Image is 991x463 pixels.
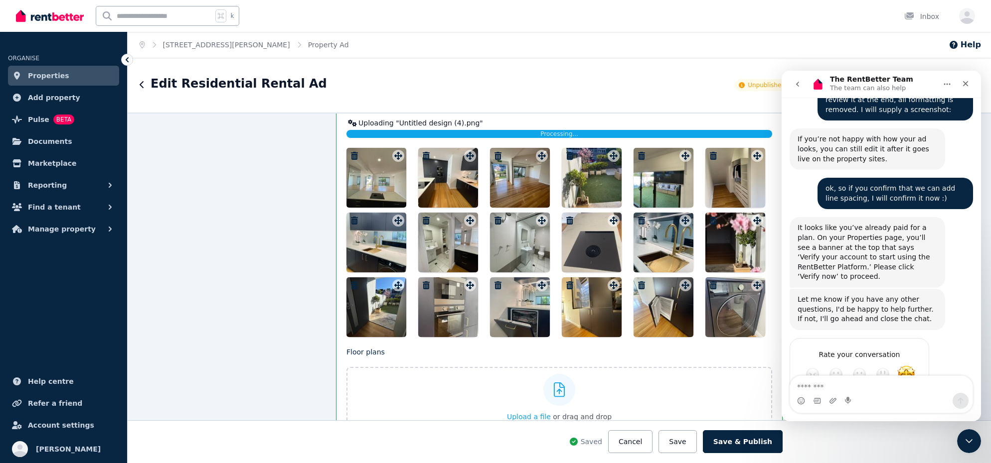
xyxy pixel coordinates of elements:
span: Upload a file [507,413,551,421]
div: Inbox [904,11,939,21]
a: Property Ad [308,41,349,49]
button: Reporting [8,175,119,195]
span: Unpublished changes [748,81,812,89]
a: Account settings [8,415,119,435]
span: Processing... [540,130,578,137]
span: Amazing [116,295,134,313]
button: Find a tenant [8,197,119,217]
span: Pulse [28,114,49,125]
iframe: Intercom live chat [782,71,981,421]
a: Documents [8,131,119,151]
span: Properties [28,70,69,82]
div: Rate your conversation [18,278,137,290]
img: RentBetter [16,8,84,23]
button: Manage property [8,219,119,239]
span: Bad [47,297,61,311]
button: Emoji picker [15,326,23,334]
p: Floor plans [346,347,772,357]
span: Terrible [24,297,38,311]
h1: Edit Residential Rental Ad [151,76,327,92]
a: Marketplace [8,153,119,173]
button: Save [659,430,696,453]
a: [STREET_ADDRESS][PERSON_NAME] [163,41,290,49]
button: Save & Publish [703,430,783,453]
a: Add property [8,88,119,108]
a: Help centre [8,371,119,391]
button: Upload attachment [47,326,55,334]
span: ORGANISE [8,55,39,62]
button: Upload a file or drag and drop [507,412,612,422]
button: Start recording [63,326,71,334]
a: Properties [8,66,119,86]
div: The RentBetter Team says… [8,267,191,365]
span: OK [71,297,85,311]
nav: Breadcrumb [128,32,361,58]
a: Refer a friend [8,393,119,413]
span: Great [94,297,108,311]
span: Documents [28,135,72,147]
span: Refer a friend [28,397,82,409]
span: Add property [28,92,80,104]
a: PulseBETA [8,110,119,129]
button: Help [949,39,981,51]
button: Gif picker [31,326,39,334]
button: Send a message… [171,322,187,338]
span: BETA [53,115,74,124]
span: [PERSON_NAME] [36,443,101,455]
iframe: Intercom live chat [957,429,981,453]
span: Account settings [28,419,94,431]
textarea: Message… [8,305,191,322]
span: or drag and drop [553,413,612,421]
span: Find a tenant [28,201,81,213]
span: Saved [581,437,602,447]
button: Cancel [608,430,653,453]
span: Reporting [28,179,67,191]
span: Marketplace [28,157,76,169]
span: Help centre [28,375,74,387]
span: k [230,12,234,20]
span: Manage property [28,223,96,235]
div: Uploading " Untitled design (4).png " [346,118,772,128]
